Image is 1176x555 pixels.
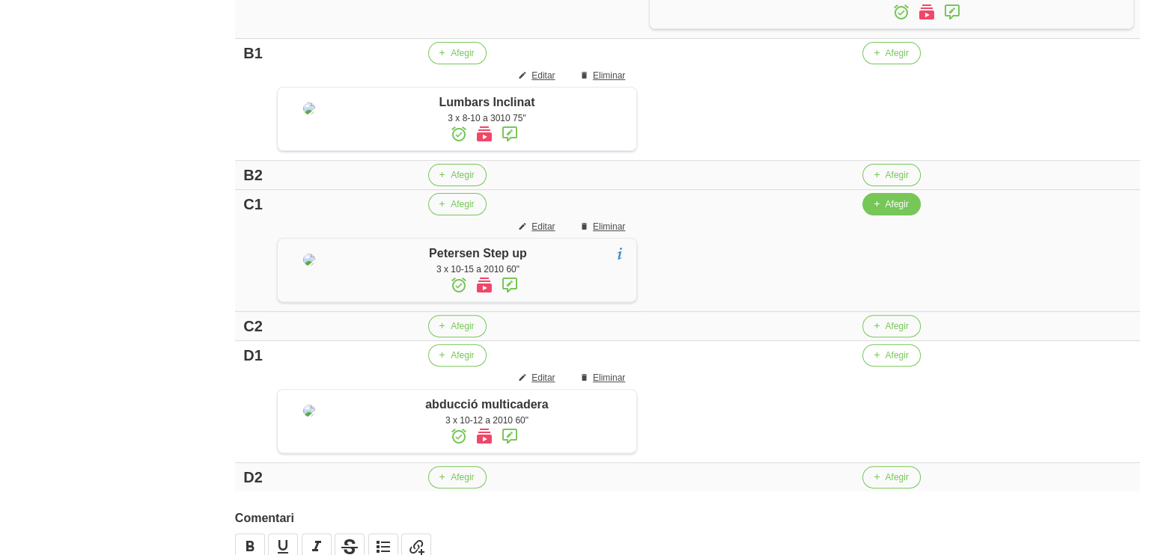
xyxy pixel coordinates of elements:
[451,197,474,211] span: Afegir
[345,263,630,276] div: 3 x 10-15 a 2010 60"
[531,220,555,233] span: Editar
[570,215,637,238] button: Eliminar
[885,46,908,60] span: Afegir
[428,344,486,367] button: Afegir
[451,470,474,484] span: Afegir
[303,102,315,114] img: 8ea60705-12ae-42e8-83e1-4ba62b1261d5%2Factivities%2F20131-lumbars-inclinat-jpg.jpg
[428,193,486,215] button: Afegir
[862,164,920,186] button: Afegir
[345,111,630,125] div: 3 x 8-10 a 3010 75"
[509,64,567,87] button: Editar
[241,315,266,337] div: C2
[235,509,1140,527] label: Comentari
[241,164,266,186] div: B2
[885,349,908,362] span: Afegir
[885,197,908,211] span: Afegir
[885,319,908,333] span: Afegir
[303,405,315,417] img: 8ea60705-12ae-42e8-83e1-4ba62b1261d5%2Factivities%2Fabduccio%20hip.jpg
[428,42,486,64] button: Afegir
[509,215,567,238] button: Editar
[885,470,908,484] span: Afegir
[593,69,625,82] span: Eliminar
[451,349,474,362] span: Afegir
[451,168,474,182] span: Afegir
[345,414,630,427] div: 3 x 10-12 a 2010 60"
[241,466,266,488] div: D2
[428,466,486,488] button: Afegir
[241,42,266,64] div: B1
[570,64,637,87] button: Eliminar
[241,344,266,367] div: D1
[439,96,534,108] span: Lumbars Inclinat
[862,42,920,64] button: Afegir
[241,193,266,215] div: C1
[425,398,549,411] span: abducció multicadera
[451,319,474,333] span: Afegir
[593,220,625,233] span: Eliminar
[570,367,637,389] button: Eliminar
[531,69,555,82] span: Editar
[531,371,555,384] span: Editar
[303,254,315,266] img: 8ea60705-12ae-42e8-83e1-4ba62b1261d5%2Factivities%2F69935-petersen-step-up-jpg.jpg
[862,466,920,488] button: Afegir
[862,315,920,337] button: Afegir
[862,193,920,215] button: Afegir
[429,247,527,260] span: Petersen Step up
[451,46,474,60] span: Afegir
[593,371,625,384] span: Eliminar
[428,164,486,186] button: Afegir
[509,367,567,389] button: Editar
[885,168,908,182] span: Afegir
[862,344,920,367] button: Afegir
[428,315,486,337] button: Afegir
